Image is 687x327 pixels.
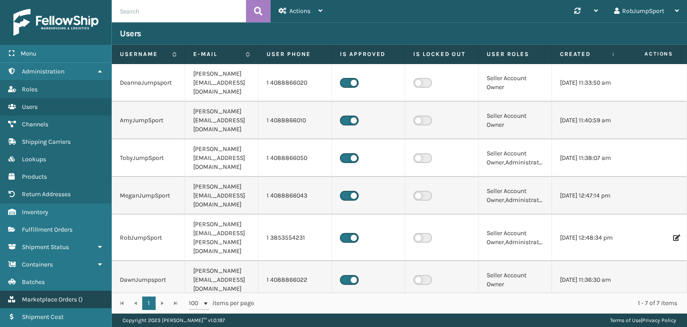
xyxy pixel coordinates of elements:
td: DeannaJumpsport [112,64,185,102]
span: Administration [22,68,64,75]
label: User Roles [487,50,543,58]
span: Batches [22,278,45,286]
td: [DATE] 12:48:34 pm [552,215,625,261]
td: [PERSON_NAME][EMAIL_ADDRESS][DOMAIN_NAME] [185,102,259,139]
h3: Users [120,28,141,39]
span: Shipment Cost [22,313,64,321]
td: [DATE] 12:47:14 pm [552,177,625,215]
td: [DATE] 11:36:30 am [552,261,625,299]
td: Seller Account Owner [479,261,552,299]
label: E-mail [193,50,241,58]
span: items per page [189,297,254,310]
span: Channels [22,120,48,128]
label: Is Approved [340,50,397,58]
td: AmyJumpSport [112,102,185,139]
td: MeganJumpSport [112,177,185,215]
div: 1 - 7 of 7 items [267,299,677,308]
span: Menu [21,50,36,57]
span: Lookups [22,155,46,163]
a: 1 [142,297,156,310]
td: [PERSON_NAME][EMAIL_ADDRESS][DOMAIN_NAME] [185,261,259,299]
span: Marketplace Orders [22,296,77,303]
td: 1 4088866043 [259,177,332,215]
td: [DATE] 11:33:50 am [552,64,625,102]
td: [PERSON_NAME][EMAIL_ADDRESS][DOMAIN_NAME] [185,139,259,177]
td: [PERSON_NAME][EMAIL_ADDRESS][PERSON_NAME][DOMAIN_NAME] [185,215,259,261]
span: Containers [22,261,53,268]
label: Username [120,50,168,58]
td: 1 3853554231 [259,215,332,261]
label: User phone [267,50,323,58]
td: [PERSON_NAME][EMAIL_ADDRESS][DOMAIN_NAME] [185,64,259,102]
span: Roles [22,86,38,93]
span: Products [22,173,47,181]
span: Shipping Carriers [22,138,71,146]
td: [DATE] 11:40:59 am [552,102,625,139]
span: Fulfillment Orders [22,226,72,233]
a: Privacy Policy [642,317,676,323]
span: 100 [189,299,202,308]
span: Shipment Status [22,243,69,251]
td: 1 4088866050 [259,139,332,177]
span: ( ) [78,296,83,303]
td: Seller Account Owner,Administrators [479,215,552,261]
td: 1 4088866010 [259,102,332,139]
img: logo [13,9,98,36]
span: Inventory [22,208,48,216]
td: 1 4088866020 [259,64,332,102]
td: Seller Account Owner [479,102,552,139]
td: Seller Account Owner,Administrators [479,177,552,215]
td: Seller Account Owner,Administrators [479,139,552,177]
i: Edit [673,235,679,241]
label: Created [560,50,608,58]
td: Seller Account Owner [479,64,552,102]
td: TobyJumpSport [112,139,185,177]
td: 1 4088866022 [259,261,332,299]
td: RobJumpSport [112,215,185,261]
td: DawnJumpsport [112,261,185,299]
div: | [610,314,676,327]
span: Actions [289,7,310,15]
td: [DATE] 11:38:07 am [552,139,625,177]
span: Actions [616,47,679,61]
td: [PERSON_NAME][EMAIL_ADDRESS][DOMAIN_NAME] [185,177,259,215]
label: Is Locked Out [413,50,470,58]
a: Terms of Use [610,317,641,323]
p: Copyright 2023 [PERSON_NAME]™ v 1.0.187 [123,314,225,327]
span: Users [22,103,38,111]
span: Return Addresses [22,190,71,198]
